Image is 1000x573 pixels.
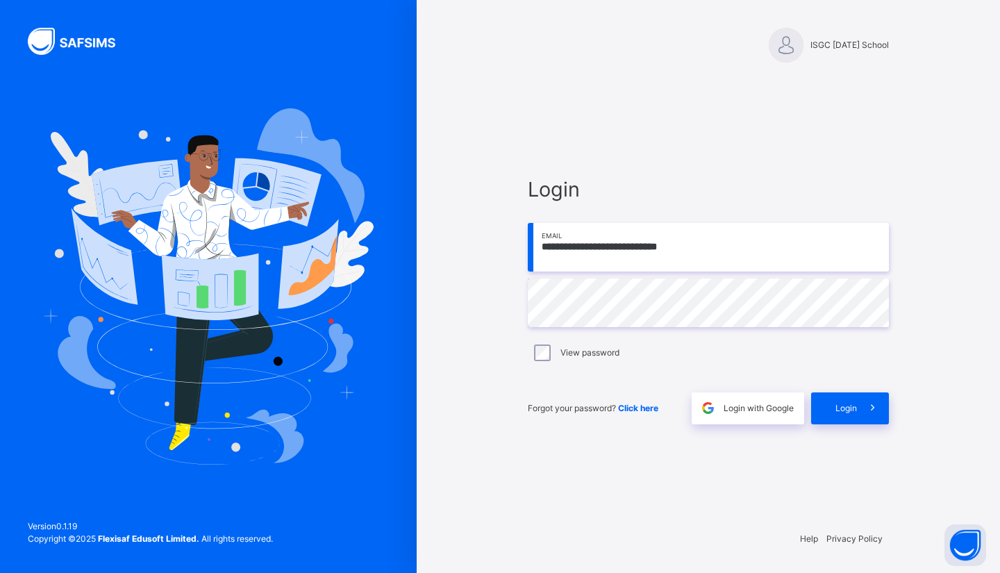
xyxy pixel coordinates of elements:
img: Hero Image [43,108,374,464]
span: Forgot your password? [528,403,658,413]
span: Login with Google [724,402,794,415]
strong: Flexisaf Edusoft Limited. [98,533,199,544]
span: Copyright © 2025 All rights reserved. [28,533,273,544]
a: Privacy Policy [826,533,883,544]
a: Help [800,533,818,544]
span: Login [835,402,857,415]
span: ISGC [DATE] School [810,39,889,51]
a: Click here [618,403,658,413]
button: Open asap [944,524,986,566]
span: Version 0.1.19 [28,520,273,533]
label: View password [560,347,619,359]
span: Login [528,174,889,204]
img: SAFSIMS Logo [28,28,132,55]
img: google.396cfc9801f0270233282035f929180a.svg [700,400,716,416]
